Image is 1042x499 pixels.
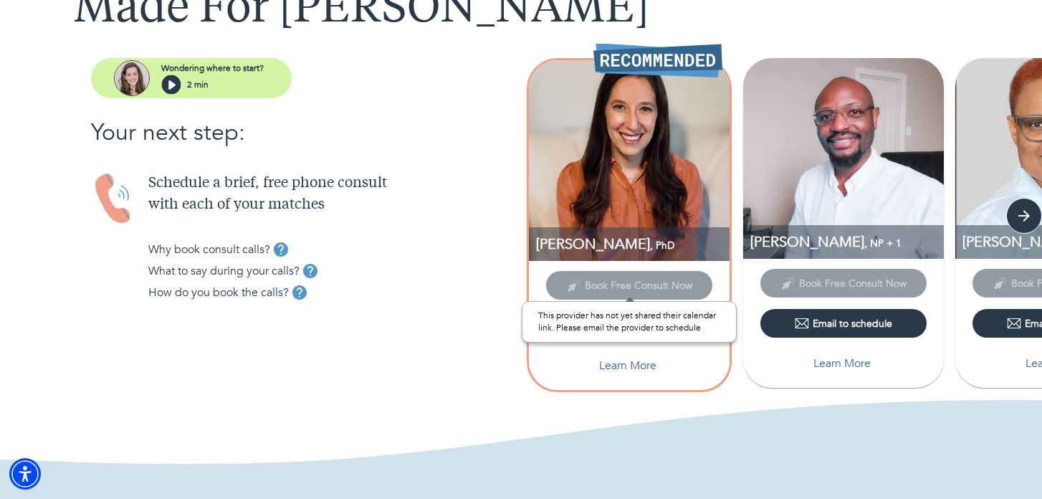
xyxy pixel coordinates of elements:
[161,62,264,75] p: Wondering where to start?
[114,60,150,96] img: assistant
[760,349,927,378] button: Learn More
[9,458,41,490] div: Accessibility Menu
[91,115,521,150] p: Your next step:
[593,43,722,77] img: Recommended Therapist
[300,260,321,282] button: tooltip
[91,58,292,98] button: assistantWondering where to start?2 min
[529,60,730,261] img: Alexandra Lamm profile
[270,239,292,260] button: tooltip
[599,357,656,374] p: Learn More
[148,262,300,280] p: What to say during your calls?
[536,234,730,254] p: PhD
[813,355,871,372] p: Learn More
[795,316,892,331] div: Email to schedule
[187,78,209,91] p: 2 min
[148,241,270,258] p: Why book consult calls?
[750,232,944,252] p: NP, Integrative Practitioner
[760,309,927,338] button: Email to schedule
[522,301,737,343] div: This provider has not yet shared their calendar link. Please email the provider to schedule
[148,284,289,301] p: How do you book the calls?
[760,276,927,290] span: This provider has not yet shared their calendar link. Please email the provider to schedule
[289,282,310,303] button: tooltip
[864,237,902,250] span: , NP + 1
[546,351,712,380] button: Learn More
[743,58,944,259] img: wilmot lambert profile
[650,239,674,252] span: , PhD
[91,173,137,225] img: Handset
[148,173,521,216] p: Schedule a brief, free phone consult with each of your matches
